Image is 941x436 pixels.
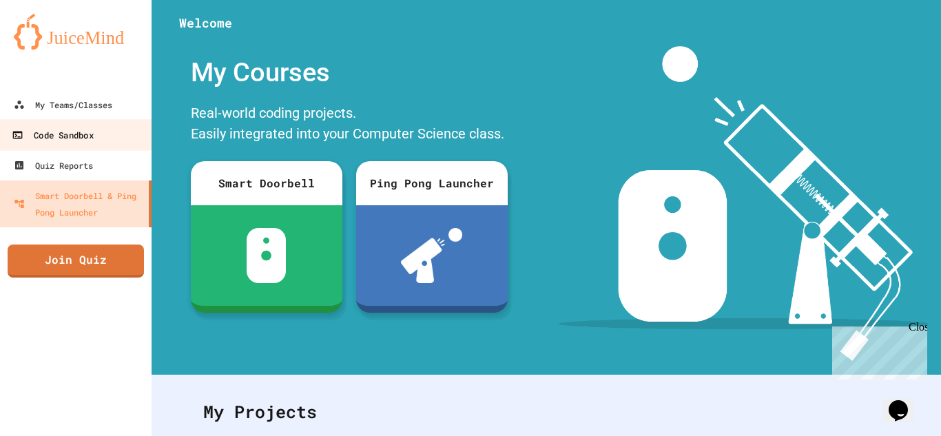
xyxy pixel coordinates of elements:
div: Real-world coding projects. Easily integrated into your Computer Science class. [184,99,515,151]
div: Quiz Reports [14,157,93,174]
div: My Teams/Classes [14,96,112,113]
img: sdb-white.svg [247,228,286,283]
img: logo-orange.svg [14,14,138,50]
a: Join Quiz [8,245,144,278]
div: Code Sandbox [12,127,93,144]
div: My Courses [184,46,515,99]
div: Smart Doorbell & Ping Pong Launcher [14,187,143,220]
div: Smart Doorbell [191,161,342,205]
iframe: chat widget [883,381,927,422]
img: banner-image-my-projects.png [559,46,928,361]
div: Chat with us now!Close [6,6,95,87]
img: ppl-with-ball.png [401,228,462,283]
div: Ping Pong Launcher [356,161,508,205]
iframe: chat widget [827,321,927,380]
